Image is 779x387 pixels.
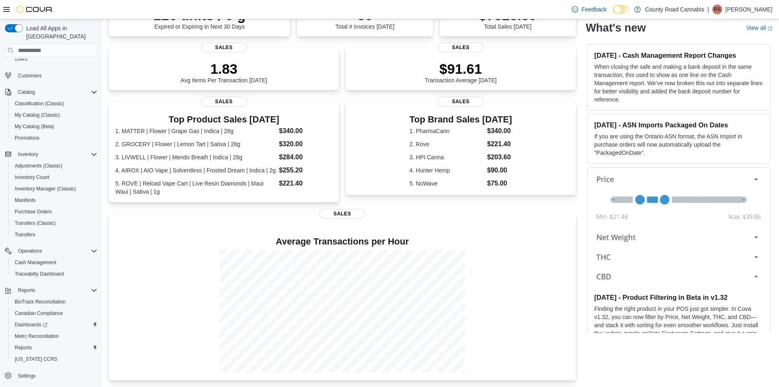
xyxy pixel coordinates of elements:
a: Inventory Count [11,172,53,182]
p: 1.83 [181,61,267,77]
span: Traceabilty Dashboard [15,271,64,277]
button: My Catalog (Beta) [8,121,101,132]
a: Purchase Orders [11,207,55,217]
dd: $340.00 [279,126,332,136]
a: Transfers [11,230,38,240]
button: Reports [8,342,101,353]
dt: 4. Hunter Hemp [409,166,484,174]
a: Transfers (Classic) [11,218,59,228]
a: Canadian Compliance [11,308,66,318]
span: Inventory Manager (Classic) [15,186,76,192]
a: Users [11,54,31,64]
img: Cova [16,5,53,14]
button: Cash Management [8,257,101,268]
dd: $203.60 [487,152,512,162]
span: Classification (Classic) [11,99,97,109]
a: Customers [15,71,45,81]
span: Metrc Reconciliation [15,333,59,339]
a: [US_STATE] CCRS [11,354,61,364]
button: BioTrack Reconciliation [8,296,101,308]
a: Cash Management [11,258,59,267]
span: Feedback [581,5,606,14]
span: Traceabilty Dashboard [11,269,97,279]
dd: $221.40 [279,179,332,188]
a: Promotions [11,133,43,143]
span: Adjustments (Classic) [11,161,97,171]
span: Manifests [15,197,36,204]
span: Users [15,56,27,62]
div: RK Sohal [712,5,722,14]
h3: Top Product Sales [DATE] [115,115,332,124]
h3: Top Brand Sales [DATE] [409,115,512,124]
svg: External link [768,26,772,31]
dt: 3. LIVWELL | Flower | Mendo Breath | Indica | 28g [115,153,276,161]
button: Operations [2,245,101,257]
button: Reports [15,285,38,295]
span: Canadian Compliance [11,308,97,318]
span: Promotions [11,133,97,143]
button: Promotions [8,132,101,144]
button: [US_STATE] CCRS [8,353,101,365]
dt: 1. MATTER | Flower | Grape Gas | Indica | 28g [115,127,276,135]
span: Inventory Manager (Classic) [11,184,97,194]
dd: $320.00 [279,139,332,149]
button: Customers [2,70,101,81]
dt: 3. HPI Canna [409,153,484,161]
span: Transfers [11,230,97,240]
span: BioTrack Reconciliation [11,297,97,307]
span: Sales [201,43,247,52]
a: Classification (Classic) [11,99,67,109]
span: Manifests [11,195,97,205]
a: Inventory Manager (Classic) [11,184,79,194]
a: Settings [15,371,39,381]
dt: 2. GROCERY | Flower | Lemon Tart | Sativa | 28g [115,140,276,148]
a: Dashboards [11,320,51,330]
button: Canadian Compliance [8,308,101,319]
a: View allExternal link [746,25,772,31]
button: Inventory Manager (Classic) [8,183,101,195]
dd: $90.00 [487,165,512,175]
span: My Catalog (Beta) [15,123,54,130]
span: Cash Management [15,259,56,266]
dt: 4. AIROX | AIO Vape | Solventless | Frosted Dream | Indica | 2g [115,166,276,174]
span: Sales [319,209,365,219]
span: Customers [18,72,42,79]
span: Catalog [15,87,97,97]
span: Metrc Reconciliation [11,331,97,341]
span: BioTrack Reconciliation [15,299,66,305]
span: Classification (Classic) [15,100,64,107]
span: Adjustments (Classic) [15,163,62,169]
span: Purchase Orders [11,207,97,217]
div: Avg Items Per Transaction [DATE] [181,61,267,84]
p: [PERSON_NAME] [725,5,772,14]
h4: Average Transactions per Hour [115,237,569,247]
span: My Catalog (Beta) [11,122,97,131]
button: Manifests [8,195,101,206]
a: Traceabilty Dashboard [11,269,67,279]
button: Classification (Classic) [8,98,101,109]
dd: $75.00 [487,179,512,188]
span: Load All Apps in [GEOGRAPHIC_DATA] [23,24,97,41]
span: [US_STATE] CCRS [15,356,57,362]
button: Settings [2,370,101,382]
dt: 1. PharmaCann [409,127,484,135]
dd: $255.20 [279,165,332,175]
span: Transfers (Classic) [15,220,56,226]
button: Transfers [8,229,101,240]
span: Reports [15,344,32,351]
p: If you are using the Ontario ASN format, the ASN Import in purchase orders will now automatically... [594,132,764,157]
span: Sales [201,97,247,106]
a: Reports [11,343,35,353]
dd: $221.40 [487,139,512,149]
input: Dark Mode [613,5,630,14]
span: Operations [15,246,97,256]
a: Adjustments (Classic) [11,161,65,171]
span: My Catalog (Classic) [15,112,60,118]
span: Cash Management [11,258,97,267]
em: Beta Features [648,330,684,336]
h3: [DATE] - ASN Imports Packaged On Dates [594,121,764,129]
span: Purchase Orders [15,208,52,215]
span: Transfers [15,231,35,238]
span: Reports [18,287,35,294]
